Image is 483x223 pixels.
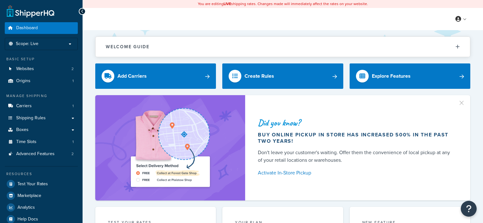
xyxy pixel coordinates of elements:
span: Test Your Rates [17,181,48,187]
a: Activate In-Store Pickup [258,168,455,177]
div: Did you know? [258,118,455,127]
a: Origins1 [5,75,78,87]
span: Advanced Features [16,151,55,157]
img: ad-shirt-map-b0359fc47e01cab431d101c4b569394f6a03f54285957d908178d52f29eb9668.png [113,105,228,191]
h2: Welcome Guide [106,44,150,49]
span: Shipping Rules [16,115,46,121]
span: Dashboard [16,25,38,31]
b: LIVE [224,1,231,7]
a: Create Rules [222,63,343,89]
button: Open Resource Center [461,201,477,217]
div: Buy online pickup in store has increased 500% in the past two years! [258,132,455,144]
li: Websites [5,63,78,75]
a: Shipping Rules [5,112,78,124]
span: Time Slots [16,139,37,145]
div: Add Carriers [117,72,147,81]
a: Websites2 [5,63,78,75]
span: Boxes [16,127,29,133]
div: Manage Shipping [5,93,78,99]
div: Don't leave your customer's waiting. Offer them the convenience of local pickup at any of your re... [258,149,455,164]
div: Explore Features [372,72,411,81]
a: Boxes [5,124,78,136]
span: 1 [72,103,74,109]
a: Marketplace [5,190,78,201]
li: Advanced Features [5,148,78,160]
span: 2 [71,66,74,72]
li: Time Slots [5,136,78,148]
div: Basic Setup [5,56,78,62]
span: Websites [16,66,34,72]
a: Analytics [5,202,78,213]
button: Welcome Guide [96,37,470,57]
a: Time Slots1 [5,136,78,148]
span: 1 [72,139,74,145]
a: Dashboard [5,22,78,34]
li: Carriers [5,100,78,112]
div: Resources [5,171,78,177]
li: Origins [5,75,78,87]
span: 2 [71,151,74,157]
span: 1 [72,78,74,84]
span: Origins [16,78,30,84]
div: Create Rules [245,72,274,81]
a: Test Your Rates [5,178,78,190]
span: Carriers [16,103,32,109]
span: Marketplace [17,193,41,199]
span: Help Docs [17,217,38,222]
a: Carriers1 [5,100,78,112]
a: Advanced Features2 [5,148,78,160]
span: Scope: Live [16,41,38,47]
a: Add Carriers [95,63,216,89]
span: Analytics [17,205,35,210]
a: Explore Features [350,63,470,89]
